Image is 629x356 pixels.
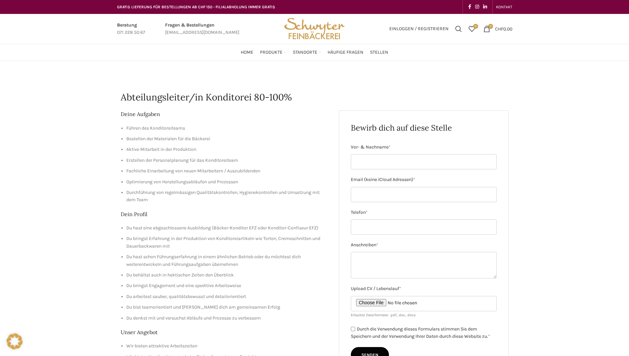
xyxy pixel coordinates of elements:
[126,235,329,250] li: Du bringst Erfahrung in der Produktion von Konditoreiartikeln wie Torten, Cremeschnitten und Daue...
[493,0,516,14] div: Secondary navigation
[473,2,481,12] a: Instagram social link
[389,27,449,31] span: Einloggen / Registrieren
[126,189,329,204] li: Durchführung von regelmässigen Qualitätskontrollen, Hygienekontrollen und Umsetzung mit dem Team
[488,24,493,29] span: 0
[121,91,509,104] h1: Abteilungsleiter/in Konditorei 80-100%
[465,22,478,35] div: Meine Wunschliste
[126,293,329,300] li: Du arbeitest sauber, qualitätsbewusst und detailorientiert
[328,46,363,59] a: Häufige Fragen
[126,253,329,268] li: Du hast schon Führungserfahrung in einem ähnlichen Betrieb oder du möchtest dich weiterentwickeln...
[126,146,329,153] li: Aktive Mitarbeit in der Produktion
[126,224,329,232] li: Du hast eine abgeschlossene Ausbildung (Bäcker-Konditor EFZ oder Konditor-Confiseur EFZ)
[117,5,275,9] span: GRATIS LIEFERUNG FÜR BESTELLUNGEN AB CHF 150 - FILIALABHOLUNG IMMER GRATIS
[293,49,317,56] span: Standorte
[452,22,465,35] a: Suchen
[121,110,329,118] h2: Deine Aufgaben
[386,22,452,35] a: Einloggen / Registrieren
[351,241,497,249] label: Anschreiben
[495,26,503,31] span: CHF
[126,315,329,322] li: Du denkst mit und versuchst Abläufe und Prozesse zu verbessern
[126,304,329,311] li: Du bist teamorientiert und [PERSON_NAME] dich am gemeinsamen Erfolg
[241,46,253,59] a: Home
[495,26,512,31] bdi: 0.00
[126,178,329,186] li: Optimierung von Herstellungsabläufen und Prozessen
[126,271,329,279] li: Du behältst auch in hektischen Zeiten den Überblick
[114,46,516,59] div: Main navigation
[126,167,329,175] li: Fachliche Einarbeitung von neuen Mitarbeitern / Auszubildenden
[260,46,286,59] a: Produkte
[351,122,497,134] h2: Bewirb dich auf diese Stelle
[351,313,416,317] small: Erlaubte Dateiformate: .pdf, .doc, .docx
[481,2,489,12] a: Linkedin social link
[496,0,512,14] a: KONTAKT
[126,125,329,132] li: Führen des Konditoreiteams
[121,328,329,336] h2: Unser Angebot
[351,326,490,339] label: Durch die Verwendung dieses Formulars stimmen Sie dem Speichern und der Verwendung Ihrer Daten du...
[473,24,478,29] span: 0
[260,49,283,56] span: Produkte
[328,49,363,56] span: Häufige Fragen
[370,49,388,56] span: Stellen
[351,209,497,216] label: Telefon
[117,22,145,36] a: Infobox link
[126,157,329,164] li: Erstellen der Personalplanung für das Konditoreiteam
[121,210,329,218] h2: Dein Profil
[165,22,239,36] a: Infobox link
[370,46,388,59] a: Stellen
[293,46,321,59] a: Standorte
[496,5,512,9] span: KONTAKT
[480,22,516,35] a: 0 CHF0.00
[351,285,497,292] label: Upload CV / Lebenslauf
[126,342,329,350] li: Wir bieten attraktive Arbeitszeiten
[126,135,329,143] li: Bestellen der Materialen für die Bäckerei
[351,176,497,183] label: Email (keine iCloud Adressen)
[465,22,478,35] a: 0
[351,144,497,151] label: Vor- & Nachname
[282,26,347,31] a: Site logo
[241,49,253,56] span: Home
[466,2,473,12] a: Facebook social link
[282,14,347,44] img: Bäckerei Schwyter
[126,282,329,289] li: Du bringst Engagement und eine speditive Arbeitsweise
